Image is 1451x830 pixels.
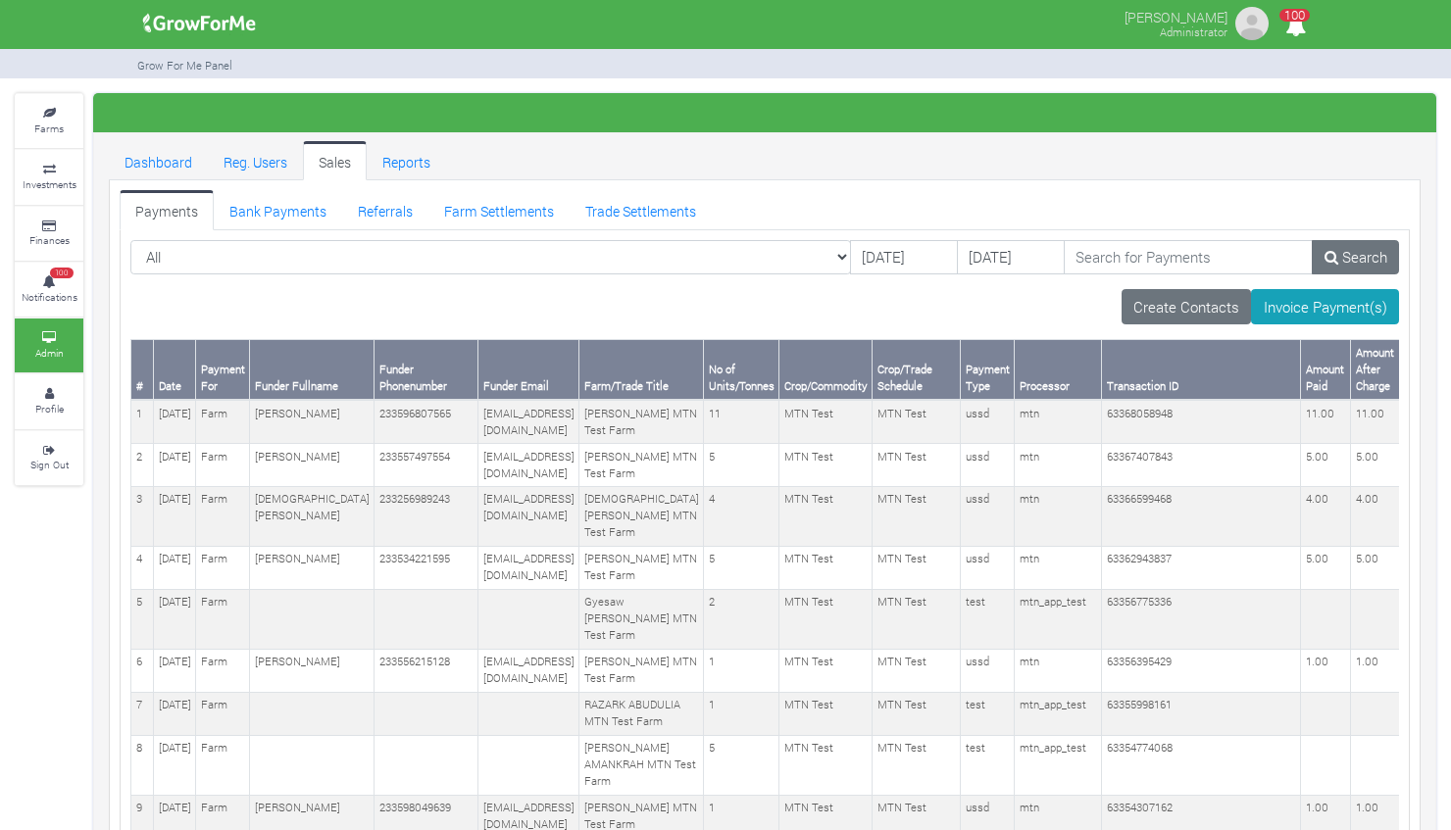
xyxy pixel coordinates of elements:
td: 63367407843 [1102,444,1301,487]
td: MTN Test [779,589,873,649]
td: 233556215128 [375,649,478,692]
small: Sign Out [30,458,69,471]
a: Dashboard [109,141,208,180]
td: mtn_app_test [1015,735,1102,795]
td: Farm [196,546,250,589]
td: [DATE] [154,735,196,795]
td: test [961,692,1015,735]
small: Farms [34,122,64,135]
small: Admin [35,346,64,360]
th: Processor [1015,340,1102,400]
small: Administrator [1160,24,1227,39]
td: [PERSON_NAME] MTN Test Farm [579,400,704,443]
td: 6 [131,649,154,692]
td: RAZARK ABUDULIA MTN Test Farm [579,692,704,735]
td: mtn_app_test [1015,692,1102,735]
td: ussd [961,649,1015,692]
th: Amount Paid [1301,340,1351,400]
td: 5 [704,735,779,795]
img: growforme image [136,4,263,43]
td: MTN Test [779,735,873,795]
td: 5.00 [1351,444,1401,487]
td: MTN Test [873,444,961,487]
td: 63355998161 [1102,692,1301,735]
td: 63354774068 [1102,735,1301,795]
td: [DEMOGRAPHIC_DATA][PERSON_NAME] MTN Test Farm [579,486,704,546]
a: Payments [120,190,214,229]
td: [PERSON_NAME] MTN Test Farm [579,444,704,487]
td: mtn [1015,444,1102,487]
a: Create Contacts [1122,289,1252,324]
th: Transaction ID [1102,340,1301,400]
td: 7 [131,692,154,735]
td: [EMAIL_ADDRESS][DOMAIN_NAME] [478,486,579,546]
td: MTN Test [873,589,961,649]
a: Admin [15,318,83,372]
a: Reg. Users [208,141,303,180]
td: 63356395429 [1102,649,1301,692]
a: Bank Payments [214,190,342,229]
td: Farm [196,486,250,546]
td: Farm [196,649,250,692]
td: 1 [131,400,154,443]
td: mtn [1015,546,1102,589]
th: Amount After Charge [1351,340,1401,400]
td: ussd [961,546,1015,589]
td: Farm [196,589,250,649]
td: MTN Test [873,735,961,795]
a: Profile [15,374,83,428]
td: 4.00 [1301,486,1351,546]
a: Search [1312,240,1399,275]
td: [DATE] [154,649,196,692]
td: [DEMOGRAPHIC_DATA][PERSON_NAME] [250,486,375,546]
th: Farm/Trade Title [579,340,704,400]
td: [EMAIL_ADDRESS][DOMAIN_NAME] [478,649,579,692]
a: Sign Out [15,431,83,485]
td: 4.00 [1351,486,1401,546]
p: [PERSON_NAME] [1125,4,1227,27]
span: 100 [50,268,74,279]
td: [PERSON_NAME] MTN Test Farm [579,649,704,692]
td: MTN Test [779,692,873,735]
td: 1 [704,649,779,692]
td: MTN Test [873,486,961,546]
small: Finances [29,233,70,247]
td: ussd [961,400,1015,443]
th: Date [154,340,196,400]
td: 2 [131,444,154,487]
td: 5 [704,546,779,589]
td: 5 [704,444,779,487]
td: 11 [704,400,779,443]
td: MTN Test [873,546,961,589]
span: 100 [1279,9,1310,22]
td: [PERSON_NAME] [250,444,375,487]
td: MTN Test [873,649,961,692]
td: Farm [196,444,250,487]
td: Farm [196,692,250,735]
td: 63362943837 [1102,546,1301,589]
td: [DATE] [154,692,196,735]
td: 5.00 [1351,546,1401,589]
td: [PERSON_NAME] AMANKRAH MTN Test Farm [579,735,704,795]
td: [EMAIL_ADDRESS][DOMAIN_NAME] [478,444,579,487]
td: 11.00 [1301,400,1351,443]
td: mtn [1015,400,1102,443]
td: Farm [196,735,250,795]
td: 1.00 [1351,649,1401,692]
td: 5.00 [1301,444,1351,487]
td: 63356775336 [1102,589,1301,649]
td: 1 [704,692,779,735]
td: 233534221595 [375,546,478,589]
td: [DATE] [154,444,196,487]
small: Notifications [22,290,77,304]
td: MTN Test [779,486,873,546]
td: Gyesaw [PERSON_NAME] MTN Test Farm [579,589,704,649]
td: 8 [131,735,154,795]
img: growforme image [1232,4,1272,43]
td: MTN Test [873,400,961,443]
td: test [961,589,1015,649]
td: 4 [704,486,779,546]
td: 63368058948 [1102,400,1301,443]
th: Crop/Trade Schedule [873,340,961,400]
i: Notifications [1276,4,1315,48]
